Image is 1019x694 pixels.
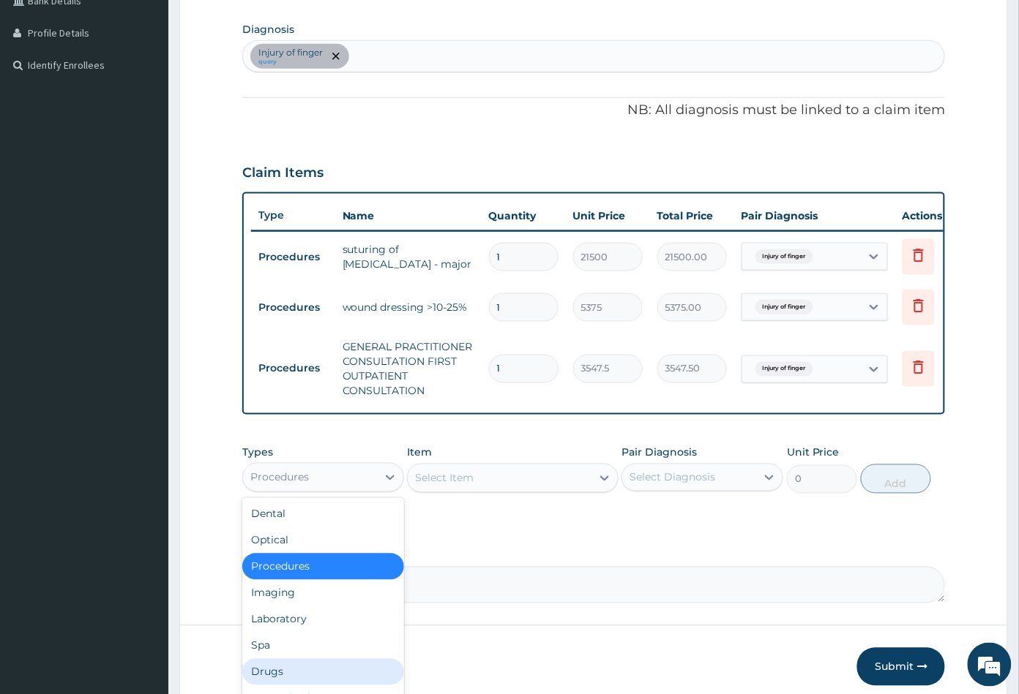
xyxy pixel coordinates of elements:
[7,399,279,450] textarea: Type your message and hit 'Enter'
[622,445,697,460] label: Pair Diagnosis
[787,445,840,460] label: Unit Price
[482,201,566,230] th: Quantity
[258,47,323,59] p: Injury of finger
[329,50,343,63] span: remove selection option
[755,362,813,377] span: Injury of finger
[566,201,650,230] th: Unit Price
[895,201,968,230] th: Actions
[335,333,482,406] td: GENERAL PRACTITIONER CONSULTATION FIRST OUTPATIENT CONSULTATION
[242,633,404,659] div: Spa
[335,235,482,279] td: suturing of [MEDICAL_DATA] - major
[861,464,931,494] button: Add
[755,249,813,264] span: Injury of finger
[27,73,59,110] img: d_794563401_company_1708531726252_794563401
[335,201,482,230] th: Name
[242,580,404,606] div: Imaging
[251,294,335,321] td: Procedures
[242,527,404,554] div: Optical
[258,59,323,66] small: query
[415,471,474,486] div: Select Item
[857,648,945,686] button: Submit
[407,445,432,460] label: Item
[242,447,273,459] label: Types
[242,22,294,37] label: Diagnosis
[251,244,335,271] td: Procedures
[242,165,324,181] h3: Claim Items
[251,355,335,382] td: Procedures
[242,659,404,685] div: Drugs
[755,300,813,314] span: Injury of finger
[242,101,946,120] p: NB: All diagnosis must be linked to a claim item
[242,501,404,527] div: Dental
[242,546,946,559] label: Comment
[650,201,734,230] th: Total Price
[85,184,202,332] span: We're online!
[240,7,275,42] div: Minimize live chat window
[335,293,482,322] td: wound dressing >10-25%
[242,606,404,633] div: Laboratory
[242,554,404,580] div: Procedures
[734,201,895,230] th: Pair Diagnosis
[250,470,309,485] div: Procedures
[251,202,335,229] th: Type
[76,82,246,101] div: Chat with us now
[630,470,715,485] div: Select Diagnosis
